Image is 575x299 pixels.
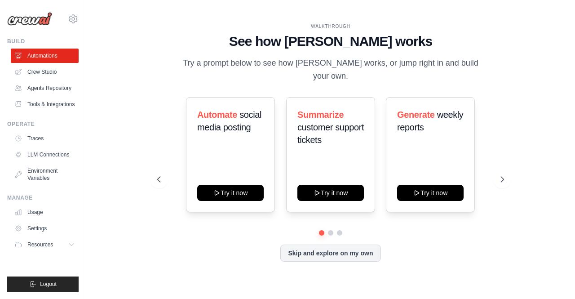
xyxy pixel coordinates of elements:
[197,185,264,201] button: Try it now
[11,65,79,79] a: Crew Studio
[397,185,464,201] button: Try it now
[11,164,79,185] a: Environment Variables
[397,110,435,120] span: Generate
[27,241,53,248] span: Resources
[11,81,79,95] a: Agents Repository
[297,110,344,120] span: Summarize
[7,38,79,45] div: Build
[157,23,504,30] div: WALKTHROUGH
[197,110,237,120] span: Automate
[11,131,79,146] a: Traces
[297,122,364,145] span: customer support tickets
[7,12,52,26] img: Logo
[40,281,57,288] span: Logout
[7,277,79,292] button: Logout
[11,237,79,252] button: Resources
[11,49,79,63] a: Automations
[11,147,79,162] a: LLM Connections
[11,97,79,112] a: Tools & Integrations
[297,185,364,201] button: Try it now
[11,221,79,236] a: Settings
[11,205,79,219] a: Usage
[7,120,79,128] div: Operate
[280,245,380,262] button: Skip and explore on my own
[7,194,79,201] div: Manage
[157,33,504,49] h1: See how [PERSON_NAME] works
[180,57,482,83] p: Try a prompt below to see how [PERSON_NAME] works, or jump right in and build your own.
